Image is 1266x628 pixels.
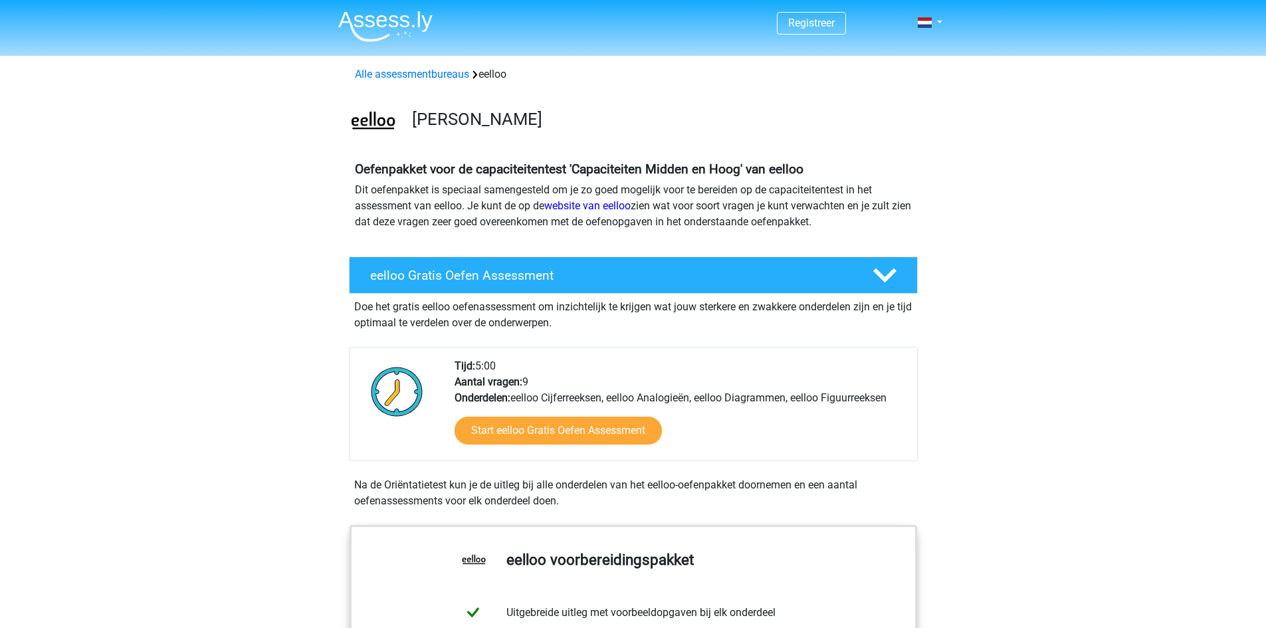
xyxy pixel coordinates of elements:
a: Start eelloo Gratis Oefen Assessment [455,417,662,445]
b: Oefenpakket voor de capaciteitentest 'Capaciteiten Midden en Hoog' van eelloo [355,161,803,177]
div: 5:00 9 eelloo Cijferreeksen, eelloo Analogieën, eelloo Diagrammen, eelloo Figuurreeksen [445,358,916,461]
a: Alle assessmentbureaus [355,68,469,80]
b: Tijd: [455,360,475,372]
div: Na de Oriëntatietest kun je de uitleg bij alle onderdelen van het eelloo-oefenpakket doornemen en... [349,477,918,509]
b: Onderdelen: [455,391,510,404]
img: Assessly [338,11,433,42]
a: eelloo Gratis Oefen Assessment [344,257,923,294]
b: Aantal vragen: [455,375,522,388]
img: eelloo.png [350,98,397,146]
a: website van eelloo [544,199,631,212]
img: Klok [364,358,431,425]
h3: [PERSON_NAME] [412,109,907,130]
div: eelloo [350,66,917,82]
h4: eelloo Gratis Oefen Assessment [370,268,851,283]
div: Doe het gratis eelloo oefenassessment om inzichtelijk te krijgen wat jouw sterkere en zwakkere on... [349,294,918,331]
p: Dit oefenpakket is speciaal samengesteld om je zo goed mogelijk voor te bereiden op de capaciteit... [355,182,912,230]
a: Registreer [788,17,835,29]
